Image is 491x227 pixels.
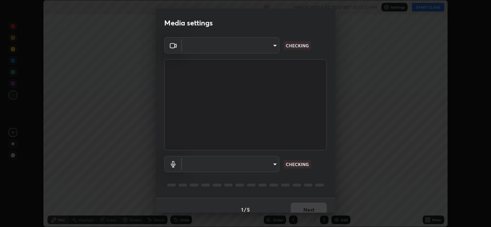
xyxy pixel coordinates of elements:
[247,206,250,213] h4: 5
[182,37,279,53] div: ​
[244,206,246,213] h4: /
[241,206,243,213] h4: 1
[164,18,213,28] h2: Media settings
[286,42,309,49] p: CHECKING
[182,156,279,172] div: ​
[286,161,309,167] p: CHECKING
